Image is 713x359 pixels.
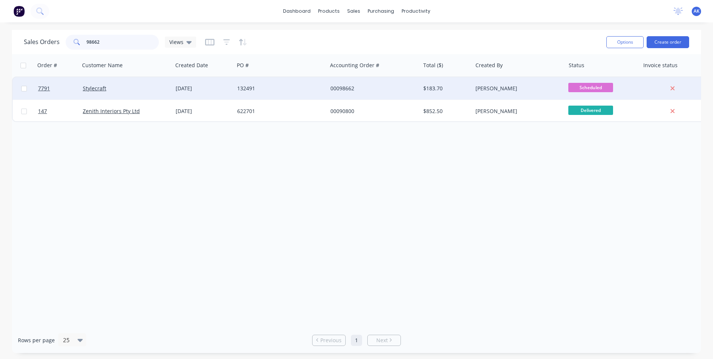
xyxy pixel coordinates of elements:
div: Invoice status [643,62,678,69]
a: 147 [38,100,83,122]
div: Total ($) [423,62,443,69]
div: productivity [398,6,434,17]
div: products [314,6,343,17]
div: [PERSON_NAME] [475,85,558,92]
div: 622701 [237,107,320,115]
button: Options [606,36,644,48]
div: 132491 [237,85,320,92]
div: Accounting Order # [330,62,379,69]
div: $183.70 [423,85,467,92]
span: Views [169,38,183,46]
span: Previous [320,337,342,344]
div: Status [569,62,584,69]
a: Previous page [312,337,345,344]
div: 00098662 [330,85,413,92]
a: Next page [368,337,401,344]
div: $852.50 [423,107,467,115]
span: AK [694,8,700,15]
a: 7791 [38,77,83,100]
img: Factory [13,6,25,17]
div: Created Date [175,62,208,69]
a: dashboard [279,6,314,17]
input: Search... [87,35,159,50]
div: Order # [37,62,57,69]
span: 7791 [38,85,50,92]
a: Zenith Interiors Pty Ltd [83,107,140,115]
ul: Pagination [309,335,404,346]
span: 147 [38,107,47,115]
span: Next [376,337,388,344]
div: [DATE] [176,107,231,115]
span: Scheduled [568,83,613,92]
div: [PERSON_NAME] [475,107,558,115]
span: Delivered [568,106,613,115]
div: Created By [475,62,503,69]
div: [DATE] [176,85,231,92]
a: Stylecraft [83,85,106,92]
h1: Sales Orders [24,38,60,46]
div: PO # [237,62,249,69]
div: sales [343,6,364,17]
div: purchasing [364,6,398,17]
div: Customer Name [82,62,123,69]
button: Create order [647,36,689,48]
span: Rows per page [18,337,55,344]
div: 00090800 [330,107,413,115]
a: Page 1 is your current page [351,335,362,346]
